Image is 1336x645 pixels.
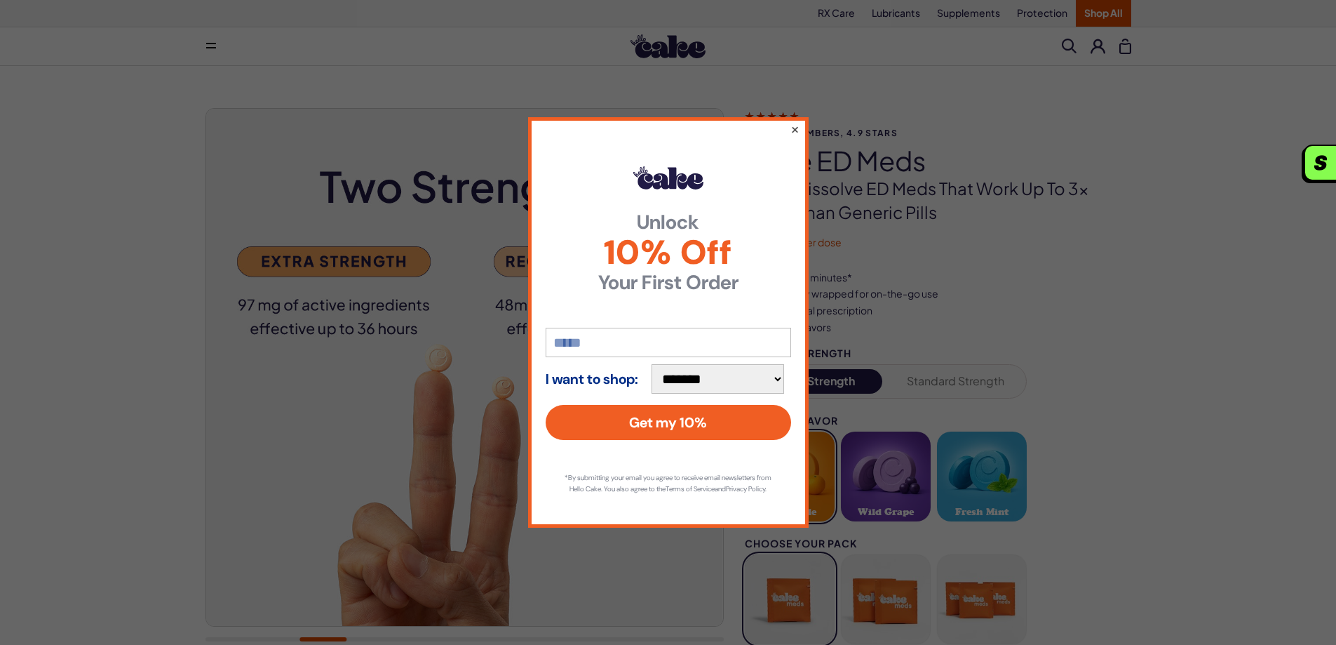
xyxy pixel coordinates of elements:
[546,213,791,232] strong: Unlock
[546,273,791,293] strong: Your First Order
[790,121,799,138] button: ×
[546,236,791,270] span: 10% Off
[633,166,703,189] img: Hello Cake
[666,484,715,493] a: Terms of Service
[546,405,791,440] button: Get my 10%
[560,472,777,495] p: *By submitting your email you agree to receive email newsletters from Hello Cake. You also agree ...
[726,484,765,493] a: Privacy Policy
[546,371,638,387] strong: I want to shop:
